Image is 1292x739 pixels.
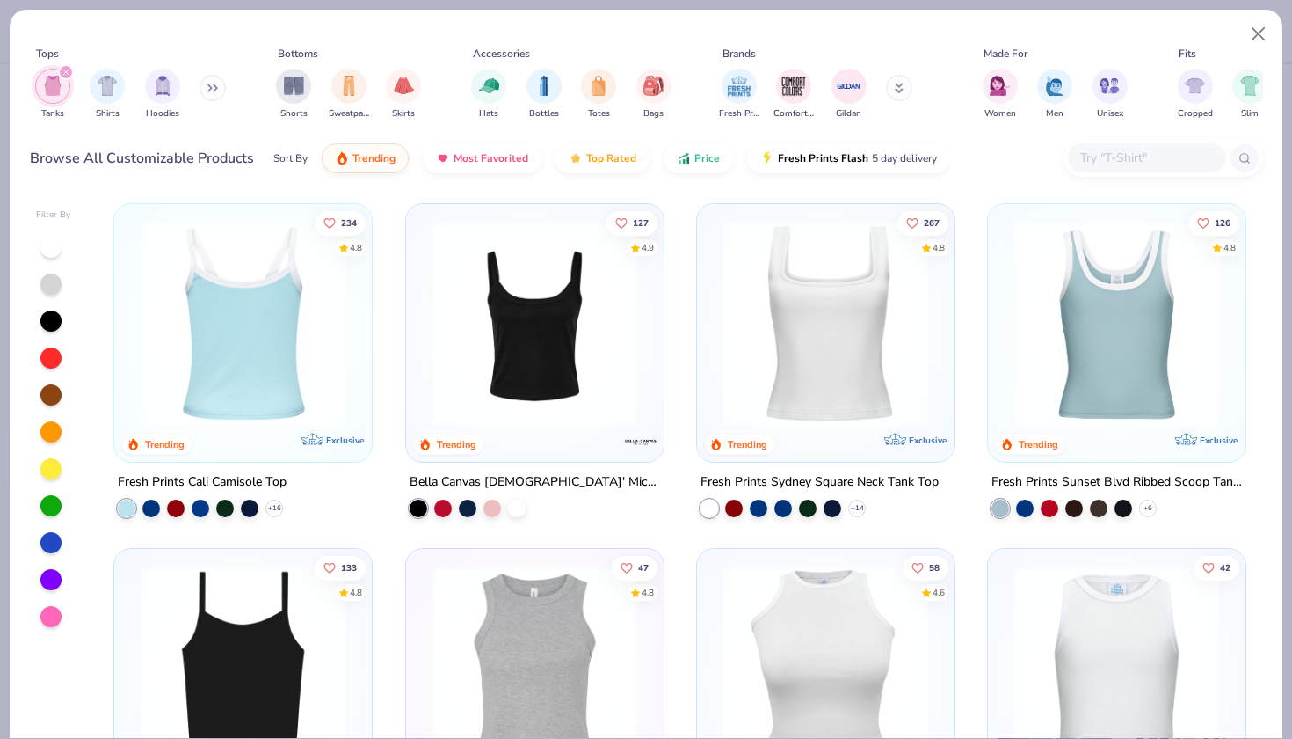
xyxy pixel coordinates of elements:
[747,143,950,173] button: Fresh Prints Flash5 day delivery
[341,564,357,573] span: 133
[589,76,608,96] img: Totes Image
[929,564,940,573] span: 58
[588,107,610,121] span: Totes
[664,143,733,173] button: Price
[1046,107,1063,121] span: Men
[643,76,663,96] img: Bags Image
[35,69,70,121] button: filter button
[1241,107,1259,121] span: Slim
[145,69,180,121] div: filter for Hoodies
[436,151,450,165] img: most_fav.gif
[273,150,308,166] div: Sort By
[1037,69,1072,121] button: filter button
[773,107,814,121] span: Comfort Colors
[473,46,530,62] div: Accessories
[410,472,660,494] div: Bella Canvas [DEMOGRAPHIC_DATA]' Micro Ribbed Scoop Tank
[471,69,506,121] button: filter button
[569,151,583,165] img: TopRated.gif
[581,69,616,121] button: filter button
[386,69,421,121] button: filter button
[719,69,759,121] div: filter for Fresh Prints
[90,69,125,121] button: filter button
[1194,556,1239,581] button: Like
[836,107,861,121] span: Gildan
[983,69,1018,121] div: filter for Women
[1005,222,1228,427] img: 805349cc-a073-4baf-ae89-b2761e757b43
[903,556,948,581] button: Like
[1178,107,1213,121] span: Cropped
[700,472,939,494] div: Fresh Prints Sydney Square Neck Tank Top
[1143,503,1152,514] span: + 6
[386,69,421,121] div: filter for Skirts
[132,222,354,427] img: 61d0f7fa-d448-414b-acbf-5d07f88334cb
[526,69,562,121] button: filter button
[780,73,807,99] img: Comfort Colors Image
[479,76,499,96] img: Hats Image
[872,149,937,169] span: 5 day delivery
[836,73,862,99] img: Gildan Image
[1092,69,1128,121] div: filter for Unisex
[991,472,1242,494] div: Fresh Prints Sunset Blvd Ribbed Scoop Tank Top
[526,69,562,121] div: filter for Bottles
[586,151,636,165] span: Top Rated
[1232,69,1267,121] div: filter for Slim
[315,210,366,235] button: Like
[850,503,863,514] span: + 14
[329,69,369,121] div: filter for Sweatpants
[773,69,814,121] button: filter button
[1178,69,1213,121] button: filter button
[641,241,653,254] div: 4.9
[268,503,281,514] span: + 16
[35,69,70,121] div: filter for Tanks
[315,556,366,581] button: Like
[423,143,541,173] button: Most Favorited
[534,76,554,96] img: Bottles Image
[1200,435,1238,446] span: Exclusive
[278,46,318,62] div: Bottoms
[694,151,720,165] span: Price
[983,69,1018,121] button: filter button
[454,151,528,165] span: Most Favorited
[632,218,648,227] span: 127
[146,107,179,121] span: Hoodies
[1215,218,1230,227] span: 126
[1179,46,1196,62] div: Fits
[153,76,172,96] img: Hoodies Image
[760,151,774,165] img: flash.gif
[1220,564,1230,573] span: 42
[424,222,646,427] img: 8af284bf-0d00-45ea-9003-ce4b9a3194ad
[1223,241,1236,254] div: 4.8
[1232,69,1267,121] button: filter button
[581,69,616,121] div: filter for Totes
[897,210,948,235] button: Like
[327,435,365,446] span: Exclusive
[145,69,180,121] button: filter button
[984,46,1027,62] div: Made For
[1097,107,1123,121] span: Unisex
[280,107,308,121] span: Shorts
[322,143,409,173] button: Trending
[529,107,559,121] span: Bottles
[637,564,648,573] span: 47
[96,107,120,121] span: Shirts
[394,76,414,96] img: Skirts Image
[1242,18,1275,51] button: Close
[1100,76,1120,96] img: Unisex Image
[831,69,867,121] div: filter for Gildan
[1178,69,1213,121] div: filter for Cropped
[611,556,657,581] button: Like
[118,472,287,494] div: Fresh Prints Cali Camisole Top
[36,46,59,62] div: Tops
[726,73,752,99] img: Fresh Prints Image
[778,151,868,165] span: Fresh Prints Flash
[990,76,1010,96] img: Women Image
[636,69,671,121] div: filter for Bags
[350,241,362,254] div: 4.8
[1188,210,1239,235] button: Like
[606,210,657,235] button: Like
[329,69,369,121] button: filter button
[984,107,1016,121] span: Women
[1045,76,1064,96] img: Men Image
[350,587,362,600] div: 4.8
[90,69,125,121] div: filter for Shirts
